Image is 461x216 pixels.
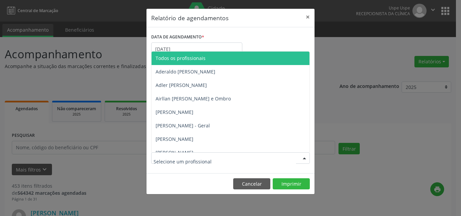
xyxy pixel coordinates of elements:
span: [PERSON_NAME] [156,149,193,156]
input: Selecione uma data ou intervalo [151,42,242,56]
span: [PERSON_NAME] [156,109,193,115]
span: Aderaldo [PERSON_NAME] [156,68,215,75]
span: Adler [PERSON_NAME] [156,82,207,88]
label: DATA DE AGENDAMENTO [151,32,204,42]
button: Close [301,9,315,25]
button: Cancelar [233,178,270,190]
span: [PERSON_NAME] [156,136,193,142]
input: Selecione um profissional [154,155,296,168]
span: [PERSON_NAME] - Geral [156,122,210,129]
span: Todos os profissionais [156,55,206,61]
button: Imprimir [273,178,310,190]
h5: Relatório de agendamentos [151,13,228,22]
span: Airllan [PERSON_NAME] e Ombro [156,95,231,102]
